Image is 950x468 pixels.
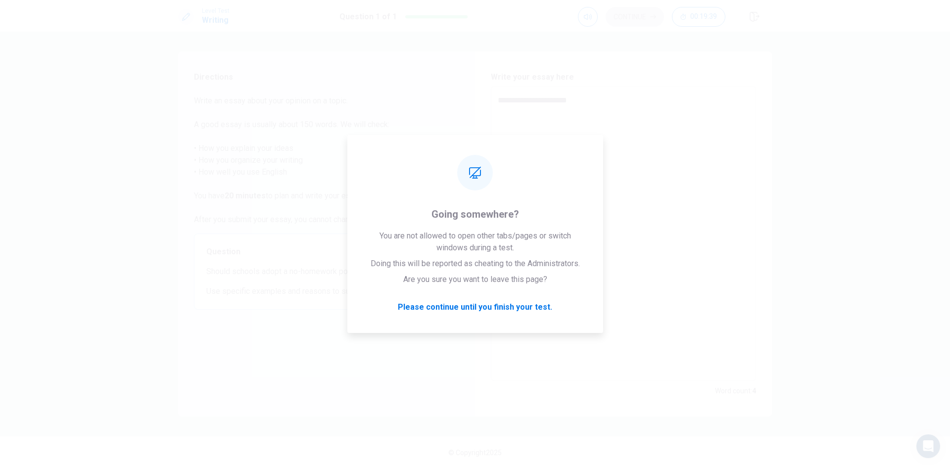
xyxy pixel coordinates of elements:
[916,434,940,458] div: Open Intercom Messenger
[491,71,756,83] h6: Write your essay here
[715,385,756,397] h6: Word count :
[202,7,230,14] span: Level Test
[194,95,434,226] span: Write an essay about your opinion on a topic. A good essay is usually about 150 words. We will ch...
[225,191,266,200] strong: 20 minutes
[194,71,434,83] span: Directions
[202,14,230,26] h1: Writing
[672,7,725,27] button: 00:19:39
[448,449,502,457] span: © Copyright 2025
[206,246,422,258] span: Question
[206,285,422,297] span: Use specific examples and reasons to support your response.
[339,11,397,23] h1: Question 1 of 1
[690,13,717,21] span: 00:19:39
[752,387,756,395] strong: 4
[206,266,422,278] span: Should schools adopt a no-homework policy?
